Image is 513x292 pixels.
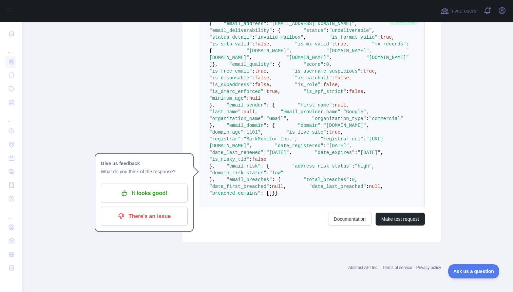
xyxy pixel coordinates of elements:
[329,35,378,40] span: "is_format_valid"
[226,163,261,169] span: "email_risk"
[323,62,326,67] span: :
[266,89,278,94] span: true
[249,143,252,149] span: ,
[226,102,266,108] span: "email_sender"
[249,157,252,162] span: :
[286,55,329,60] span: "[DOMAIN_NAME]"
[323,123,366,128] span: "[DOMAIN_NAME]"
[224,21,266,26] span: "email_address"
[323,143,326,149] span: :
[264,150,266,155] span: :
[261,130,263,135] span: ,
[329,28,372,33] span: "undeliverable"
[269,75,272,81] span: ,
[266,102,275,108] span: : {
[295,41,332,47] span: "is_mx_valid"
[366,109,369,115] span: ,
[266,69,269,74] span: ,
[392,35,395,40] span: ,
[303,177,349,182] span: "total_breaches"
[348,265,379,270] a: Abstract API Inc.
[298,123,320,128] span: "domain"
[252,41,255,47] span: :
[269,82,272,87] span: ,
[209,41,252,47] span: "is_smtp_valid"
[326,130,329,135] span: :
[295,82,321,87] span: "is_role"
[209,82,252,87] span: "is_subaddress"
[209,191,261,196] span: "breached_domains"
[212,62,218,67] span: },
[209,35,252,40] span: "status_detail"
[209,157,249,162] span: "is_risky_tld"
[286,130,326,135] span: "is_live_site"
[266,116,286,121] span: "Gmail"
[448,264,499,278] iframe: Toggle Customer Support
[303,89,346,94] span: "is_spf_strict"
[246,48,289,54] span: "[DOMAIN_NAME]"
[252,82,255,87] span: :
[249,96,261,101] span: null
[272,62,281,67] span: : {
[335,102,346,108] span: null
[326,48,369,54] span: "[DOMAIN_NAME]"
[289,48,292,54] span: ,
[241,136,243,142] span: :
[252,75,255,81] span: :
[252,157,266,162] span: false
[209,163,215,169] span: },
[372,163,375,169] span: ,
[252,69,255,74] span: :
[286,116,289,121] span: ,
[261,163,269,169] span: : {
[5,206,16,220] div: ...
[266,123,275,128] span: : {
[332,75,335,81] span: :
[341,109,343,115] span: :
[378,35,380,40] span: :
[375,69,377,74] span: ,
[321,123,323,128] span: :
[255,75,269,81] span: false
[346,102,349,108] span: ,
[272,28,281,33] span: : {
[312,116,366,121] span: "organization_type"
[358,150,380,155] span: "[DATE]"
[266,150,289,155] span: "[DATE]"
[244,130,246,135] span: :
[278,89,281,94] span: ,
[332,41,335,47] span: :
[380,184,383,189] span: ,
[372,41,406,47] span: "mx_records"
[255,35,303,40] span: "invalid_mailbox"
[349,143,352,149] span: ,
[264,89,266,94] span: :
[295,136,298,142] span: ,
[246,96,249,101] span: :
[266,170,269,176] span: :
[326,62,329,67] span: 0
[244,136,295,142] span: "MarkMonitor Inc."
[450,7,476,15] span: Invite users
[244,109,255,115] span: null
[5,110,16,123] div: ...
[269,21,355,26] span: "[EMAIL_ADDRESS][DOMAIN_NAME]"
[283,184,286,189] span: ,
[269,41,272,47] span: ,
[329,130,341,135] span: true
[355,150,358,155] span: :
[226,177,272,182] span: "email_breaches"
[335,75,349,81] span: false
[209,184,269,189] span: "date_first_breached"
[376,213,425,226] button: Make test request
[329,55,332,60] span: ,
[295,75,332,81] span: "is_catchall"
[209,130,244,135] span: "domain_age"
[349,75,352,81] span: ,
[292,163,352,169] span: "address_risk_status"
[292,69,361,74] span: "is_username_suspicious"
[209,116,264,121] span: "organization_name"
[272,191,275,196] span: }
[335,41,346,47] span: true
[372,28,375,33] span: ,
